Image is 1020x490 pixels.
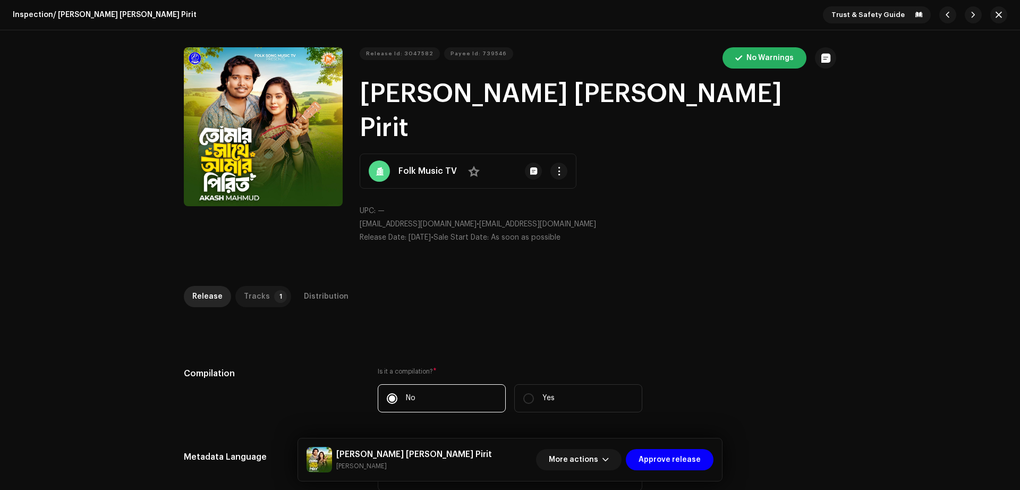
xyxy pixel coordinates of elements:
span: More actions [549,449,598,470]
strong: Folk Music TV [398,165,457,178]
span: • [360,234,433,241]
h1: [PERSON_NAME] [PERSON_NAME] Pirit [360,77,836,145]
small: Tomar Sathe Amar Pirit [336,461,492,471]
h5: Metadata Language [184,451,361,463]
span: — [378,207,385,215]
label: Is it a compilation? [378,367,642,376]
button: Release Id: 3047582 [360,47,440,60]
span: Release Date: [360,234,406,241]
div: Tracks [244,286,270,307]
button: Approve release [626,449,713,470]
p: • [360,219,836,230]
p: Yes [542,393,555,404]
button: More actions [536,449,622,470]
h5: Tomar Sathe Amar Pirit [336,448,492,461]
span: Sale Start Date: [433,234,489,241]
span: [EMAIL_ADDRESS][DOMAIN_NAME] [479,221,596,228]
span: Approve release [639,449,701,470]
div: Release [192,286,223,307]
p-badge: 1 [274,290,287,303]
span: Release Id: 3047582 [366,43,433,64]
button: Payee Id: 739546 [444,47,513,60]
span: UPC: [360,207,376,215]
div: Distribution [304,286,348,307]
img: 9a2c2326-f58f-4251-a9cc-c1489b972948 [307,447,332,472]
span: Payee Id: 739546 [450,43,507,64]
span: As soon as possible [491,234,560,241]
p: No [406,393,415,404]
h5: Compilation [184,367,361,380]
span: [DATE] [409,234,431,241]
span: [EMAIL_ADDRESS][DOMAIN_NAME] [360,221,477,228]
